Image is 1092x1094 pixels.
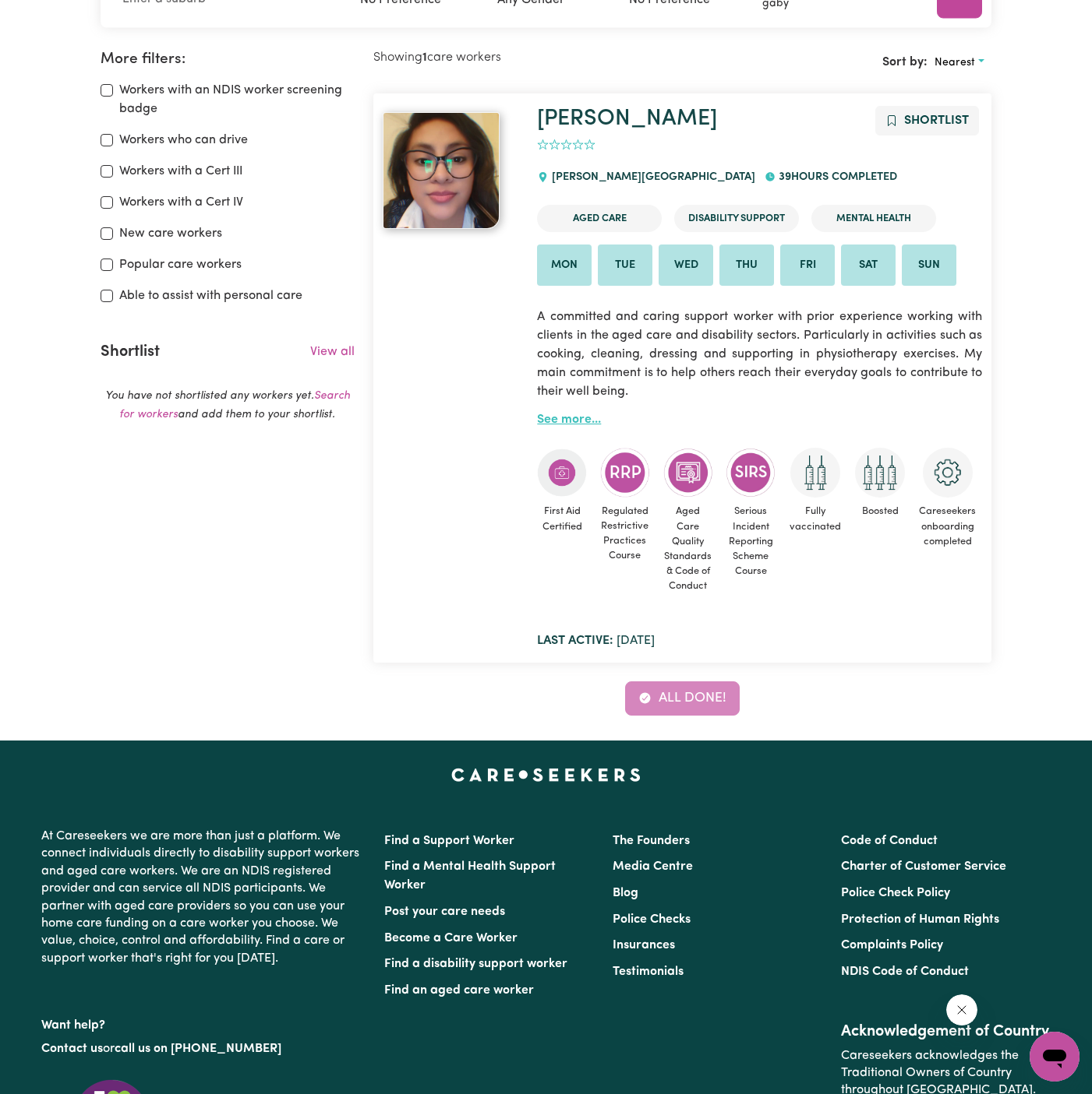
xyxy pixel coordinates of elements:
a: Post your care needs [384,906,505,918]
iframe: Close message [946,994,977,1025]
a: Careseekers home page [451,769,641,781]
a: Charter of Customer Service [841,860,1006,873]
a: Find a Mental Health Support Worker [384,860,556,892]
h2: Showing care workers [373,51,683,65]
span: Nearest [935,57,975,69]
a: See more... [537,413,601,426]
img: CS Academy: Aged Care Quality Standards & Code of Conduct course completed [663,448,713,498]
span: Careseekers onboarding completed [917,498,977,555]
span: [DATE] [537,635,655,647]
label: Workers with a Cert IV [119,193,243,212]
p: or [41,1034,366,1064]
span: Need any help? [9,11,94,23]
p: A committed and caring support worker with prior experience working with clients in the aged care... [537,298,982,410]
li: Available on Wed [659,244,713,287]
a: Blog [613,887,638,899]
a: View all [310,346,355,358]
a: Gaby Kathy [383,112,518,229]
a: Insurances [613,939,675,952]
div: add rating by typing an integer from 0 to 5 or pressing arrow keys [537,136,595,154]
a: Become a Care Worker [384,932,518,944]
b: 1 [422,51,427,64]
a: Search for workers [119,390,350,420]
img: Care and support worker has completed First Aid Certification [537,448,587,498]
div: 39 hours completed [765,157,906,199]
div: [PERSON_NAME][GEOGRAPHIC_DATA] [537,157,764,199]
a: Protection of Human Rights [841,913,999,926]
span: Regulated Restrictive Practices Course [599,498,650,570]
a: NDIS Code of Conduct [841,966,969,978]
a: [PERSON_NAME] [537,107,717,130]
a: Media Centre [613,860,693,873]
a: Police Checks [613,913,691,926]
span: Serious Incident Reporting Scheme Course [726,498,776,585]
li: Available on Thu [719,244,774,287]
img: CS Academy: Regulated Restrictive Practices course completed [600,448,650,497]
button: Add to shortlist [875,106,979,135]
li: Disability Support [674,205,799,232]
label: New care workers [119,224,222,243]
li: Available on Mon [537,244,592,287]
li: Available on Tue [598,244,652,287]
b: Last active: [537,635,613,647]
li: Available on Sat [841,244,896,287]
li: Available on Sun [902,244,956,287]
p: At Careseekers we are more than just a platform. We connect individuals directly to disability su... [41,821,366,973]
img: Care and support worker has received booster dose of COVID-19 vaccination [855,448,905,498]
span: Fully vaccinated [788,498,843,540]
a: Code of Conduct [841,835,938,847]
h2: Acknowledgement of Country [841,1022,1051,1041]
h2: Shortlist [101,343,160,361]
label: Workers with an NDIS worker screening badge [119,81,355,118]
h2: More filters: [101,51,355,69]
a: Police Check Policy [841,887,950,899]
span: Shortlist [904,114,969,127]
a: Testimonials [613,966,684,978]
img: Care and support worker has received 2 doses of COVID-19 vaccine [790,448,840,498]
em: You have not shortlisted any workers yet. and add them to your shortlist. [105,390,350,420]
button: Sort search results [928,51,991,75]
iframe: Button to launch messaging window [1030,1032,1080,1082]
li: Mental Health [811,205,936,232]
span: First Aid Certified [537,498,587,540]
a: Contact us [41,1043,103,1055]
span: Aged Care Quality Standards & Code of Conduct [663,498,713,600]
span: Boosted [855,498,905,525]
a: Find a Support Worker [384,835,514,847]
a: Find a disability support worker [384,958,567,970]
p: Want help? [41,1011,366,1034]
span: Sort by: [882,56,928,69]
img: CS Academy: Serious Incident Reporting Scheme course completed [726,448,776,498]
img: View Gaby Kathy's profile [383,112,500,229]
label: Popular care workers [119,255,242,274]
a: Find an aged care worker [384,984,534,997]
img: CS Academy: Careseekers Onboarding course completed [923,448,973,498]
label: Able to assist with personal care [119,287,302,305]
a: call us on [PHONE_NUMBER] [115,1043,281,1055]
a: The Founders [613,835,690,847]
li: Available on Fri [780,244,835,287]
label: Workers who can drive [119,131,248,150]
li: Aged Care [537,205,662,232]
a: Complaints Policy [841,939,943,952]
label: Workers with a Cert III [119,162,242,181]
